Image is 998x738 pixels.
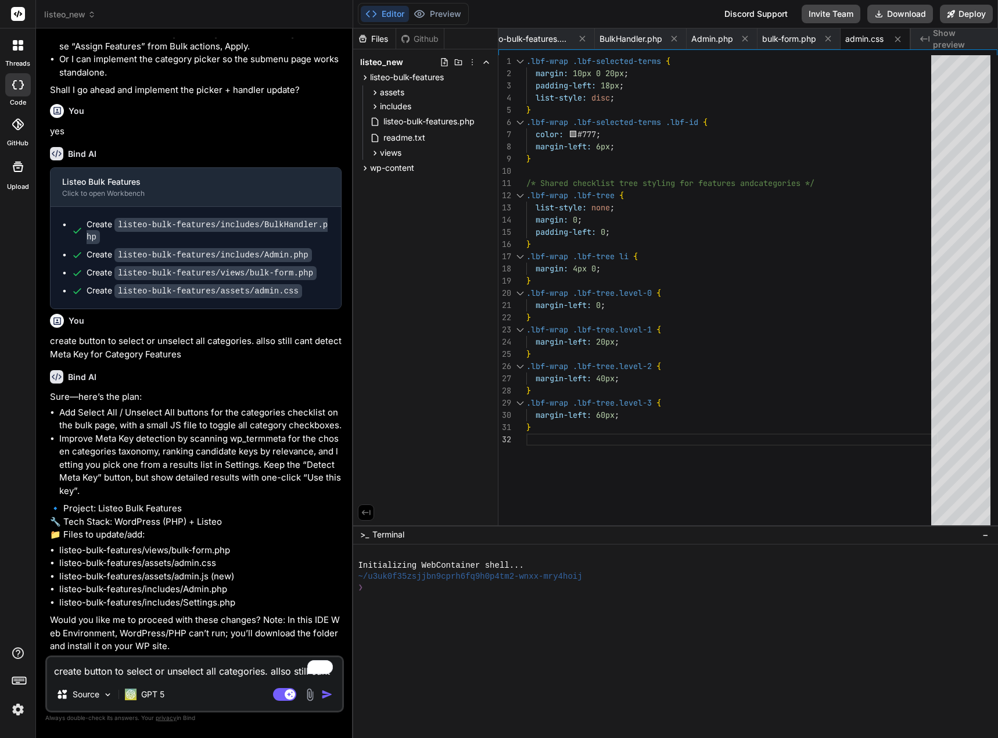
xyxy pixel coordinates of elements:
[73,689,99,700] p: Source
[573,68,591,78] span: 10px
[845,33,884,45] span: admin.css
[980,525,991,544] button: −
[50,502,342,542] p: 🔹 Project: Listeo Bulk Features 🔧 Tech Stack: WordPress (PHP) + Listeo 📁 Files to update/add:
[536,129,563,139] span: color:
[512,324,527,336] div: Click to collapse the range.
[114,266,317,280] code: listeo-bulk-features/views/bulk-form.php
[62,176,311,188] div: Listeo Bulk Features
[591,202,610,213] span: none
[498,263,511,275] div: 18
[526,385,531,396] span: }
[573,324,652,335] span: .lbf-tree.level-1
[498,409,511,421] div: 30
[867,5,933,23] button: Download
[409,6,466,22] button: Preview
[87,249,312,261] div: Create
[498,80,511,92] div: 3
[360,529,369,540] span: >_
[321,689,333,700] img: icon
[59,544,342,557] li: listeo-bulk-features/views/bulk-form.php
[103,690,113,700] img: Pick Models
[802,5,860,23] button: Invite Team
[87,218,328,244] code: listeo-bulk-features/includes/BulkHandler.php
[526,324,568,335] span: .lbf-wrap
[573,56,661,66] span: .lbf-selected-terms
[50,614,342,653] p: Would you like me to proceed with these changes? Note: In this IDE Web Environment, WordPress/PHP...
[526,397,568,408] span: .lbf-wrap
[526,251,568,261] span: .lbf-wrap
[498,250,511,263] div: 17
[114,284,302,298] code: listeo-bulk-features/assets/admin.css
[50,335,342,361] p: create button to select or unselect all categories. allso still cant detect Meta Key for Category...
[498,275,511,287] div: 19
[498,348,511,360] div: 25
[498,177,511,189] div: 11
[536,300,591,310] span: margin-left:
[573,263,587,274] span: 4px
[380,147,401,159] span: views
[498,226,511,238] div: 15
[512,397,527,409] div: Click to collapse the range.
[656,324,661,335] span: {
[370,71,444,83] span: listeo-bulk-features
[10,98,26,108] label: code
[933,27,989,51] span: Show preview
[596,141,610,152] span: 6px
[59,583,342,596] li: listeo-bulk-features/includes/Admin.php
[601,300,605,310] span: ;
[573,214,577,225] span: 0
[666,117,698,127] span: .lbf-id
[599,33,662,45] span: BulkHandler.php
[372,529,404,540] span: Terminal
[87,267,317,279] div: Create
[370,162,414,174] span: wp-content
[59,432,342,498] li: Improve Meta Key detection by scanning wp_termmeta for the chosen categories taxonomy, ranking ca...
[526,56,568,66] span: .lbf-wrap
[633,251,638,261] span: {
[498,141,511,153] div: 8
[59,596,342,610] li: listeo-bulk-features/includes/Settings.php
[498,202,511,214] div: 13
[526,117,568,127] span: .lbf-wrap
[69,315,84,327] h6: You
[512,189,527,202] div: Click to collapse the range.
[498,116,511,128] div: 6
[512,360,527,372] div: Click to collapse the range.
[498,360,511,372] div: 26
[573,117,661,127] span: .lbf-selected-terms
[526,105,531,115] span: }
[498,189,511,202] div: 12
[498,372,511,385] div: 27
[536,410,591,420] span: margin-left:
[536,263,568,274] span: margin:
[498,434,511,446] div: 32
[7,138,28,148] label: GitHub
[536,92,587,103] span: list-style:
[396,33,444,45] div: Github
[51,168,322,206] button: Listeo Bulk FeaturesClick to open Workbench
[7,182,29,192] label: Upload
[498,397,511,409] div: 29
[512,55,527,67] div: Click to collapse the range.
[605,68,624,78] span: 20px
[536,202,587,213] span: list-style:
[44,9,96,20] span: listeo_new
[498,55,511,67] div: 1
[577,214,582,225] span: ;
[353,33,396,45] div: Files
[656,361,661,371] span: {
[512,116,527,128] div: Click to collapse the range.
[5,59,30,69] label: threads
[619,190,624,200] span: {
[360,56,403,68] span: listeo_new
[8,700,28,719] img: settings
[47,657,342,678] textarea: To enrich screen reader interactions, please activate Accessibility in Grammarly extension settings
[498,67,511,80] div: 2
[59,406,342,432] li: Add Select All / Unselect All buttons for the categories checklist on the bulk page, with a small...
[361,6,409,22] button: Editor
[382,131,426,145] span: readme.txt
[498,385,511,397] div: 28
[498,421,511,434] div: 31
[578,129,597,139] span: #777
[615,410,619,420] span: ;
